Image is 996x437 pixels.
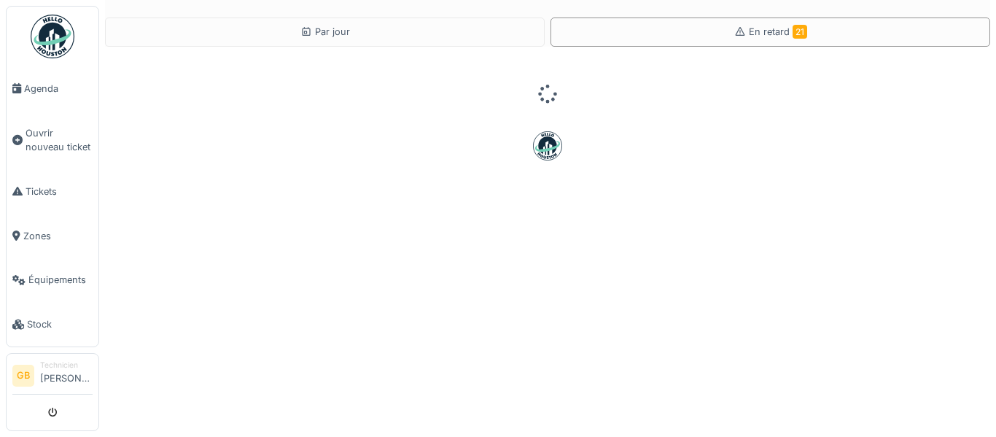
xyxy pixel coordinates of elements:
[31,15,74,58] img: Badge_color-CXgf-gQk.svg
[27,317,93,331] span: Stock
[7,169,98,214] a: Tickets
[12,365,34,387] li: GB
[40,360,93,371] div: Technicien
[26,126,93,154] span: Ouvrir nouveau ticket
[7,302,98,347] a: Stock
[793,25,807,39] span: 21
[533,131,562,161] img: badge-BVDL4wpA.svg
[40,360,93,391] li: [PERSON_NAME]
[7,258,98,303] a: Équipements
[23,229,93,243] span: Zones
[7,66,98,111] a: Agenda
[300,25,350,39] div: Par jour
[7,214,98,258] a: Zones
[26,185,93,198] span: Tickets
[28,273,93,287] span: Équipements
[7,111,98,169] a: Ouvrir nouveau ticket
[749,26,807,37] span: En retard
[12,360,93,395] a: GB Technicien[PERSON_NAME]
[24,82,93,96] span: Agenda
